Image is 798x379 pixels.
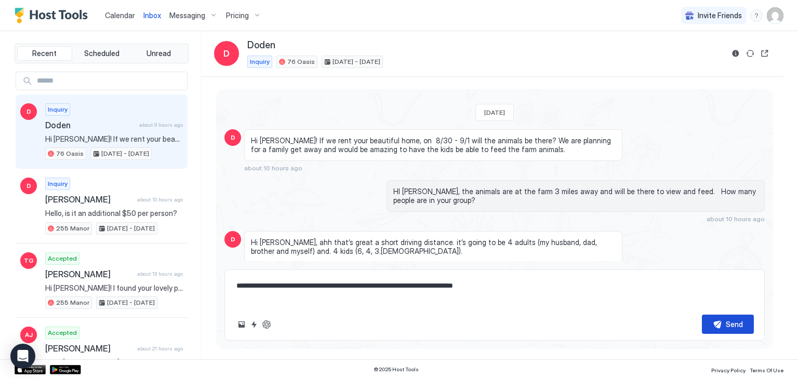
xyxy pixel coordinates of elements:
a: Privacy Policy [711,364,746,375]
button: ChatGPT Auto Reply [260,318,273,331]
span: about 10 hours ago [707,215,765,223]
span: 255 Manor [56,298,89,307]
a: Terms Of Use [750,364,783,375]
span: Messaging [169,11,205,20]
span: Hi [PERSON_NAME]! I found your lovely property while trying to find a vacation rental for our fam... [45,283,183,293]
button: Sync reservation [744,47,756,60]
span: Hi [PERSON_NAME]! If we rent your beautiful home, on 8/30 - 9/1 will the animals be there? We are... [45,134,183,144]
span: Accepted [48,328,77,337]
a: App Store [15,365,46,374]
span: [DATE] - [DATE] [107,298,155,307]
input: Input Field [33,72,187,90]
span: D [26,181,31,191]
div: tab-group [15,44,189,63]
span: TG [24,256,34,265]
span: Calendar [105,11,135,20]
span: Dear [PERSON_NAME], Thank you very much for booking a stay at our place. We look forward to hosti... [45,358,183,367]
span: [DATE] - [DATE] [332,57,380,66]
a: Inbox [143,10,161,21]
span: Inquiry [250,57,270,66]
span: Inquiry [48,179,68,188]
button: Unread [131,46,186,61]
span: Pricing [226,11,249,20]
span: Invite Friends [698,11,742,20]
span: [PERSON_NAME] [45,269,133,279]
span: Inbox [143,11,161,20]
span: [PERSON_NAME] [45,194,133,205]
button: Upload image [235,318,248,331]
span: about 10 hours ago [137,196,183,203]
span: Privacy Policy [711,367,746,373]
span: [DATE] - [DATE] [101,149,149,158]
span: Accepted [48,254,77,263]
button: Open reservation [759,47,771,60]
div: menu [750,9,763,22]
button: Reservation information [729,47,742,60]
span: about 21 hours ago [137,345,183,352]
span: about 9 hours ago [139,121,183,128]
span: Hi [PERSON_NAME]! If we rent your beautiful home, on 8/30 - 9/1 will the animals be there? We are... [251,136,616,154]
span: Hello, is it an additional $50 per person? [45,209,183,218]
span: 255 Manor [56,224,89,233]
div: Open Intercom Messenger [10,344,35,369]
span: Doden [247,39,275,51]
span: HI [PERSON_NAME], the animals are at the farm 3 miles away and will be there to view and feed. Ho... [393,187,758,205]
span: 76 Oasis [56,149,84,158]
span: 76 Oasis [287,57,315,66]
span: Recent [32,49,57,58]
span: Hi [PERSON_NAME], ahh that’s great a short driving distance. it’s going to be 4 adults (my husban... [251,238,616,256]
span: D [231,235,235,244]
button: Recent [17,46,72,61]
span: Terms Of Use [750,367,783,373]
a: Google Play Store [50,365,81,374]
span: [DATE] [484,109,505,116]
span: AJ [25,330,33,340]
a: Host Tools Logo [15,8,92,23]
span: about 13 hours ago [137,270,183,277]
span: D [223,47,230,60]
button: Scheduled [74,46,129,61]
span: about 10 hours ago [244,164,302,172]
span: Unread [147,49,171,58]
span: [DATE] - [DATE] [107,224,155,233]
span: D [26,107,31,116]
button: Send [702,315,754,334]
span: Doden [45,120,135,130]
span: [PERSON_NAME] [45,343,133,354]
div: Send [726,319,743,330]
button: Quick reply [248,318,260,331]
div: User profile [767,7,783,24]
a: Calendar [105,10,135,21]
span: Inquiry [48,105,68,114]
span: © 2025 Host Tools [374,366,419,373]
span: Scheduled [84,49,119,58]
span: D [231,133,235,142]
